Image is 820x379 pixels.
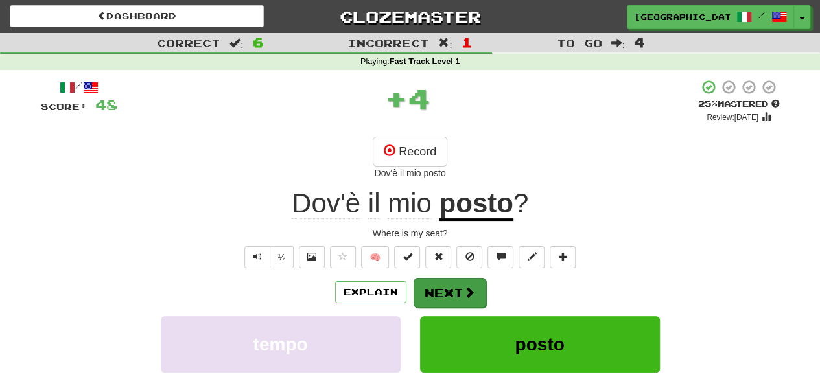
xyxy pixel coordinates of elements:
a: Clozemaster [283,5,537,28]
div: Mastered [698,98,780,110]
span: tempo [253,334,308,354]
button: Discuss sentence (alt+u) [487,246,513,268]
button: ½ [270,246,294,268]
button: Add to collection (alt+a) [550,246,576,268]
button: Next [414,278,486,308]
span: Score: [41,101,88,112]
span: / [758,10,765,19]
div: Dov'è il mio posto [41,167,780,179]
span: mio [388,188,432,219]
div: Text-to-speech controls [242,246,294,268]
button: Reset to 0% Mastered (alt+r) [425,246,451,268]
span: posto [515,334,564,354]
span: [GEOGRAPHIC_DATA] [634,11,730,23]
span: To go [556,36,602,49]
span: : [229,38,244,49]
span: : [438,38,452,49]
button: tempo [161,316,401,373]
span: 4 [408,82,430,115]
a: Dashboard [10,5,264,27]
div: / [41,79,117,95]
span: 25 % [698,98,718,109]
span: Dov'è [292,188,360,219]
div: Where is my seat? [41,227,780,240]
button: Show image (alt+x) [299,246,325,268]
span: 6 [253,34,264,50]
span: ? [513,188,528,218]
u: posto [439,188,513,221]
button: Favorite sentence (alt+f) [330,246,356,268]
button: Play sentence audio (ctl+space) [244,246,270,268]
button: Edit sentence (alt+d) [519,246,545,268]
button: 🧠 [361,246,389,268]
button: posto [420,316,660,373]
button: Explain [335,281,406,303]
span: Incorrect [347,36,429,49]
span: il [368,188,381,219]
button: Record [373,137,447,167]
span: 48 [95,97,117,113]
button: Ignore sentence (alt+i) [456,246,482,268]
a: [GEOGRAPHIC_DATA] / [627,5,794,29]
span: : [611,38,625,49]
strong: Fast Track Level 1 [390,57,460,66]
span: Correct [157,36,220,49]
span: 1 [462,34,473,50]
span: + [385,79,408,118]
span: 4 [634,34,645,50]
small: Review: [DATE] [707,113,758,122]
button: Set this sentence to 100% Mastered (alt+m) [394,246,420,268]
